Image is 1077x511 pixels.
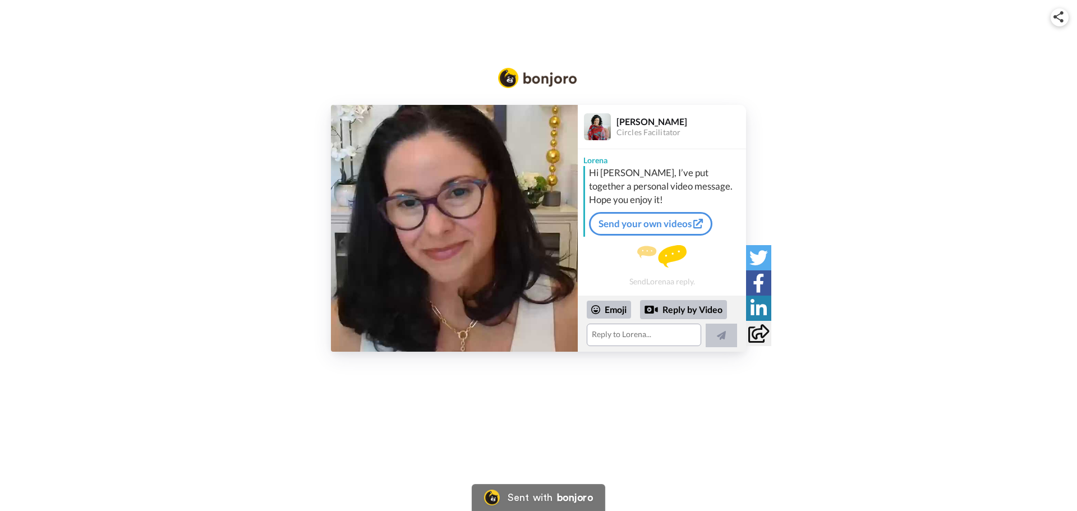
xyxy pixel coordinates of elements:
[587,301,631,319] div: Emoji
[640,300,727,319] div: Reply by Video
[498,68,577,88] img: Bonjoro Logo
[589,212,712,236] a: Send your own videos
[584,113,611,140] img: Profile Image
[589,166,743,206] div: Hi [PERSON_NAME], I’ve put together a personal video message. Hope you enjoy it!
[578,149,746,166] div: Lorena
[578,241,746,290] div: Send Lorena a reply.
[1053,11,1064,22] img: ic_share.svg
[331,105,578,352] img: bde6e368-59d3-4448-a726-81750d7fc44a-thumb.jpg
[637,245,687,268] img: message.svg
[616,128,745,137] div: Circles Facilitator
[616,116,745,127] div: [PERSON_NAME]
[645,303,658,316] div: Reply by Video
